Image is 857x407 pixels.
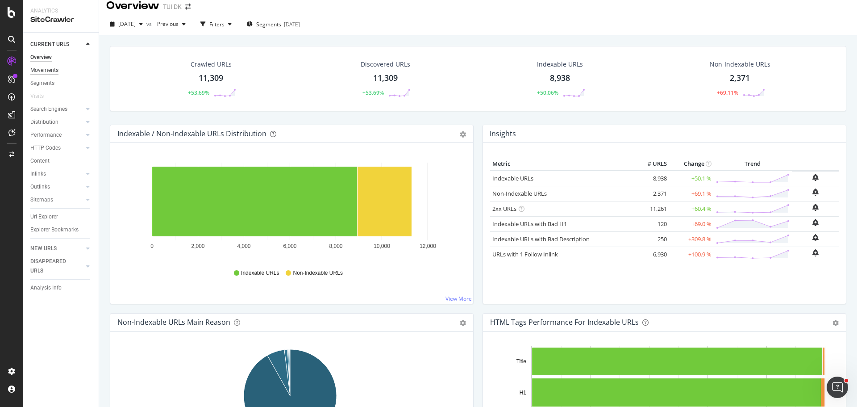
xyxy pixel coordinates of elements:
[812,204,819,211] div: bell-plus
[516,358,527,365] text: Title
[30,53,92,62] a: Overview
[669,157,714,171] th: Change
[293,269,342,277] span: Non-Indexable URLs
[520,390,527,396] text: H1
[460,131,466,138] div: gear
[154,20,179,28] span: Previous
[237,243,250,249] text: 4,000
[492,205,516,213] a: 2xx URLs
[669,201,714,216] td: +60.4 %
[191,243,204,249] text: 2,000
[633,216,669,231] td: 120
[197,17,235,31] button: Filters
[30,225,92,235] a: Explorer Bookmarks
[30,156,92,166] a: Content
[374,243,390,249] text: 10,000
[492,235,590,243] a: Indexable URLs with Bad Description
[812,174,819,181] div: bell-plus
[373,72,398,84] div: 11,309
[241,269,279,277] span: Indexable URLs
[537,89,558,97] div: +50.06%
[827,377,848,398] iframe: Intercom live chat
[30,92,53,101] a: Visits
[191,60,232,69] div: Crawled URLs
[669,247,714,262] td: +100.9 %
[30,143,83,153] a: HTTP Codes
[490,157,633,171] th: Metric
[30,244,83,253] a: NEW URLS
[146,20,154,28] span: vs
[669,171,714,186] td: +50.1 %
[490,318,639,327] div: HTML Tags Performance for Indexable URLs
[460,320,466,326] div: gear
[812,234,819,241] div: bell-plus
[209,21,225,28] div: Filters
[492,250,558,258] a: URLs with 1 Follow Inlink
[492,174,533,182] a: Indexable URLs
[633,247,669,262] td: 6,930
[30,105,67,114] div: Search Engines
[30,79,54,88] div: Segments
[30,169,83,179] a: Inlinks
[30,79,92,88] a: Segments
[537,60,583,69] div: Indexable URLs
[492,189,547,197] a: Non-Indexable URLs
[710,60,770,69] div: Non-Indexable URLs
[30,156,50,166] div: Content
[185,4,191,10] div: arrow-right-arrow-left
[633,171,669,186] td: 8,938
[730,72,750,84] div: 2,371
[30,195,53,205] div: Sitemaps
[832,320,839,326] div: gear
[30,244,57,253] div: NEW URLS
[30,182,83,192] a: Outlinks
[117,318,230,327] div: Non-Indexable URLs Main Reason
[30,117,58,127] div: Distribution
[188,89,209,97] div: +53.69%
[633,231,669,247] td: 250
[30,53,52,62] div: Overview
[30,66,92,75] a: Movements
[30,130,62,140] div: Performance
[669,216,714,231] td: +69.0 %
[30,257,75,276] div: DISAPPEARED URLS
[329,243,342,249] text: 8,000
[669,186,714,201] td: +69.1 %
[550,72,570,84] div: 8,938
[106,17,146,31] button: [DATE]
[243,17,304,31] button: Segments[DATE]
[717,89,738,97] div: +69.11%
[30,40,69,49] div: CURRENT URLS
[30,66,58,75] div: Movements
[117,157,463,261] svg: A chart.
[445,295,472,302] a: View More
[30,257,83,276] a: DISAPPEARED URLS
[284,21,300,28] div: [DATE]
[117,129,266,138] div: Indexable / Non-Indexable URLs Distribution
[30,283,92,293] a: Analysis Info
[30,283,62,293] div: Analysis Info
[812,219,819,226] div: bell-plus
[30,7,92,15] div: Analytics
[714,157,792,171] th: Trend
[199,72,223,84] div: 11,309
[30,105,83,114] a: Search Engines
[256,21,281,28] span: Segments
[30,143,61,153] div: HTTP Codes
[361,60,410,69] div: Discovered URLs
[492,220,567,228] a: Indexable URLs with Bad H1
[30,169,46,179] div: Inlinks
[30,40,83,49] a: CURRENT URLS
[154,17,189,31] button: Previous
[362,89,384,97] div: +53.69%
[30,92,44,101] div: Visits
[633,201,669,216] td: 11,261
[812,189,819,196] div: bell-plus
[283,243,296,249] text: 6,000
[30,130,83,140] a: Performance
[633,186,669,201] td: 2,371
[30,117,83,127] a: Distribution
[30,195,83,205] a: Sitemaps
[420,243,436,249] text: 12,000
